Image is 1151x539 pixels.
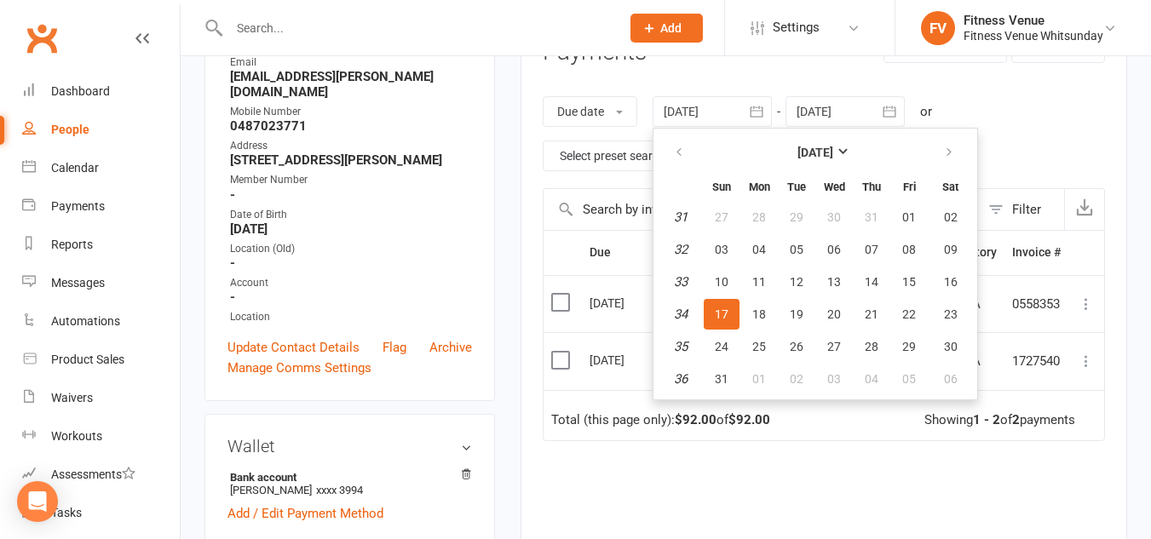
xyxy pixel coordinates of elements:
[865,210,878,224] span: 31
[779,234,814,265] button: 05
[891,364,927,394] button: 05
[902,372,916,386] span: 05
[891,299,927,330] button: 22
[944,275,958,289] span: 16
[752,307,766,321] span: 18
[816,267,852,297] button: 13
[779,331,814,362] button: 26
[227,358,371,378] a: Manage Comms Settings
[891,267,927,297] button: 15
[779,267,814,297] button: 12
[51,161,99,175] div: Calendar
[816,364,852,394] button: 03
[816,331,852,362] button: 27
[543,39,647,66] h3: Payments
[22,494,180,532] a: Tasks
[790,340,803,353] span: 26
[854,202,889,232] button: 31
[582,231,701,274] th: Due
[964,13,1103,28] div: Fitness Venue
[741,331,777,362] button: 25
[22,417,180,456] a: Workouts
[51,429,102,443] div: Workouts
[630,14,703,43] button: Add
[891,202,927,232] button: 01
[827,243,841,256] span: 06
[704,234,740,265] button: 03
[827,372,841,386] span: 03
[674,339,688,354] em: 35
[944,243,958,256] span: 09
[980,189,1064,230] button: Filter
[1004,231,1068,274] th: Invoice #
[773,9,820,47] span: Settings
[752,340,766,353] span: 25
[902,210,916,224] span: 01
[230,172,472,188] div: Member Number
[674,274,688,290] em: 33
[921,11,955,45] div: FV
[230,275,472,291] div: Account
[752,243,766,256] span: 04
[902,340,916,353] span: 29
[920,101,932,122] div: or
[51,276,105,290] div: Messages
[827,210,841,224] span: 30
[741,234,777,265] button: 04
[22,264,180,302] a: Messages
[230,207,472,223] div: Date of Birth
[854,299,889,330] button: 21
[704,202,740,232] button: 27
[929,299,972,330] button: 23
[230,309,472,325] div: Location
[230,471,463,484] strong: Bank account
[51,506,82,519] div: Tasks
[227,437,472,456] h3: Wallet
[944,372,958,386] span: 06
[929,331,972,362] button: 30
[944,307,958,321] span: 23
[824,181,845,193] small: Wednesday
[22,456,180,494] a: Assessments
[865,340,878,353] span: 28
[929,234,972,265] button: 09
[51,84,110,98] div: Dashboard
[929,267,972,297] button: 16
[230,241,472,257] div: Location (Old)
[752,210,766,224] span: 28
[230,255,472,271] strong: -
[1004,332,1068,390] td: 1727540
[790,243,803,256] span: 05
[787,181,806,193] small: Tuesday
[779,364,814,394] button: 02
[827,307,841,321] span: 20
[715,372,728,386] span: 31
[22,187,180,226] a: Payments
[790,372,803,386] span: 02
[779,202,814,232] button: 29
[51,123,89,136] div: People
[22,111,180,149] a: People
[17,481,58,522] div: Open Intercom Messenger
[712,181,731,193] small: Sunday
[227,503,383,524] a: Add / Edit Payment Method
[590,347,668,373] div: [DATE]
[854,234,889,265] button: 07
[854,331,889,362] button: 28
[752,275,766,289] span: 11
[704,299,740,330] button: 17
[22,149,180,187] a: Calendar
[22,379,180,417] a: Waivers
[924,413,1075,427] div: Showing of payments
[715,210,728,224] span: 27
[790,210,803,224] span: 29
[51,238,93,251] div: Reports
[1012,412,1020,427] strong: 2
[891,331,927,362] button: 29
[1004,275,1068,333] td: 0558353
[715,307,728,321] span: 17
[20,17,63,60] a: Clubworx
[816,234,852,265] button: 06
[22,302,180,341] a: Automations
[51,199,105,213] div: Payments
